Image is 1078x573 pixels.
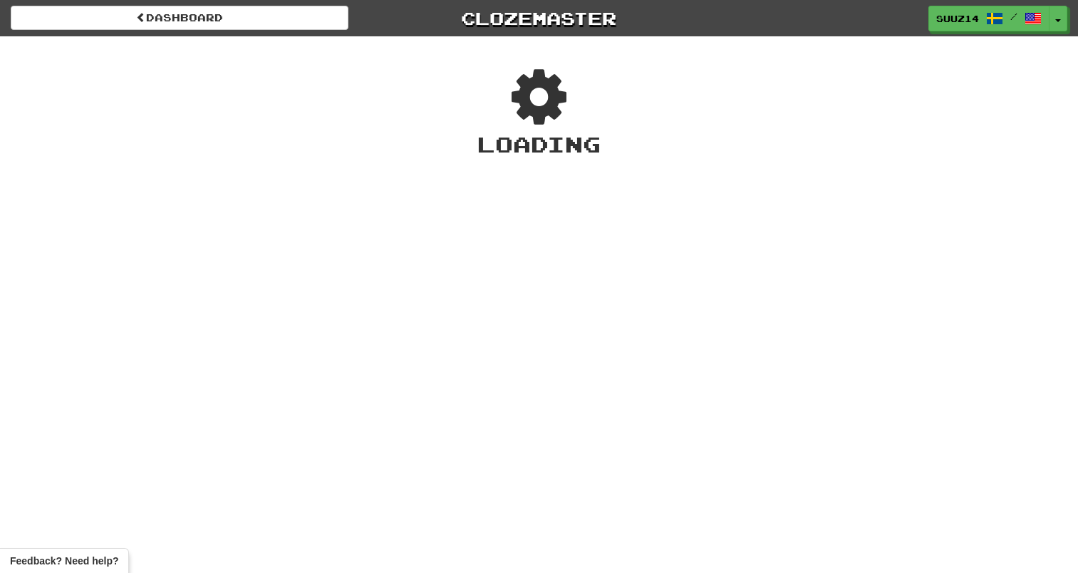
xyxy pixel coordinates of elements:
span: / [1010,11,1017,21]
span: Open feedback widget [10,554,118,568]
a: Suuz14 / [928,6,1050,31]
a: Dashboard [11,6,348,30]
a: Clozemaster [370,6,708,31]
span: Suuz14 [936,12,979,25]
